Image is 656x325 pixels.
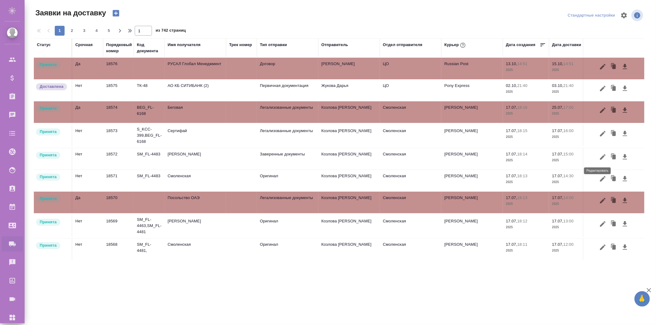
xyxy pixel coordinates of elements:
[620,83,630,94] button: Скачать
[92,26,101,36] button: 4
[35,104,69,113] div: Курьер назначен
[104,26,114,36] button: 5
[444,41,467,49] div: Курьер
[72,215,103,237] td: Нет
[598,128,608,139] button: Редактировать
[134,148,165,170] td: SM_FL-4483
[637,292,647,305] span: 🙏
[40,62,57,68] p: Принята
[35,241,69,250] div: Курьер назначен
[103,170,134,191] td: 18571
[67,28,77,34] span: 2
[79,26,89,36] button: 3
[257,238,318,260] td: Оригинал
[620,128,630,139] button: Скачать
[318,148,380,170] td: Козлова [PERSON_NAME]
[506,201,546,207] p: 2025
[517,219,527,223] p: 18:12
[72,101,103,123] td: Да
[552,89,592,95] p: 2025
[608,241,620,253] button: Клонировать
[552,179,592,185] p: 2025
[40,219,57,225] p: Принята
[40,84,63,90] p: Доставлена
[620,218,630,230] button: Скачать
[229,42,252,48] div: Трек номер
[552,174,563,178] p: 17.07,
[109,8,123,18] button: Создать
[134,123,165,148] td: S_KCC-399,BEG_FL-6168
[72,170,103,191] td: Нет
[608,83,620,94] button: Клонировать
[40,105,57,112] p: Принята
[67,26,77,36] button: 2
[321,42,348,48] div: Отправитель
[563,61,574,66] p: 14:51
[35,173,69,181] div: Курьер назначен
[40,242,57,249] p: Принята
[35,195,69,203] div: Курьер назначен
[257,215,318,237] td: Оригинал
[165,58,226,79] td: РУСАЛ Глобал Менеджмент
[620,104,630,116] button: Скачать
[620,151,630,163] button: Скачать
[75,42,93,48] div: Срочная
[598,241,608,253] button: Редактировать
[380,215,441,237] td: Смоленская
[380,125,441,146] td: Смоленская
[257,58,318,79] td: Договор
[552,219,563,223] p: 17.07,
[441,125,503,146] td: [PERSON_NAME]
[506,89,546,95] p: 2025
[563,242,574,247] p: 12:00
[40,129,57,135] p: Принята
[608,151,620,163] button: Клонировать
[563,105,574,110] p: 17:00
[318,58,380,79] td: [PERSON_NAME]
[318,80,380,101] td: Жукова Дарья
[506,174,517,178] p: 17.07,
[598,218,608,230] button: Редактировать
[40,174,57,180] p: Принята
[165,238,226,260] td: Смоленская
[608,61,620,72] button: Клонировать
[380,238,441,260] td: Смоленская
[134,238,165,260] td: SM_FL-4481,
[257,101,318,123] td: Легализованные документы
[506,179,546,185] p: 2025
[552,152,563,156] p: 17.07,
[168,42,201,48] div: Имя получателя
[608,128,620,139] button: Клонировать
[506,242,517,247] p: 17.07,
[165,215,226,237] td: [PERSON_NAME]
[598,195,608,206] button: Редактировать
[92,28,101,34] span: 4
[517,128,527,133] p: 18:15
[165,80,226,101] td: АО КБ СИТИБАНК (2)
[506,105,517,110] p: 17.07,
[72,125,103,146] td: Нет
[634,291,650,307] button: 🙏
[563,219,574,223] p: 13:00
[441,101,503,123] td: [PERSON_NAME]
[260,42,287,48] div: Тип отправки
[631,10,644,21] span: Посмотреть информацию
[506,224,546,230] p: 2025
[257,170,318,191] td: Оригинал
[552,201,592,207] p: 2025
[517,152,527,156] p: 18:14
[37,42,51,48] div: Статус
[563,195,574,200] p: 14:00
[257,80,318,101] td: Первичная документация
[137,42,161,54] div: Код документа
[383,42,422,48] div: Отдел отправителя
[134,170,165,191] td: SM_FL-4483
[72,80,103,101] td: Нет
[552,248,592,254] p: 2025
[598,61,608,72] button: Редактировать
[103,125,134,146] td: 18573
[165,148,226,170] td: [PERSON_NAME]
[35,61,69,69] div: Курьер назначен
[506,42,535,48] div: Дата создания
[103,238,134,260] td: 18568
